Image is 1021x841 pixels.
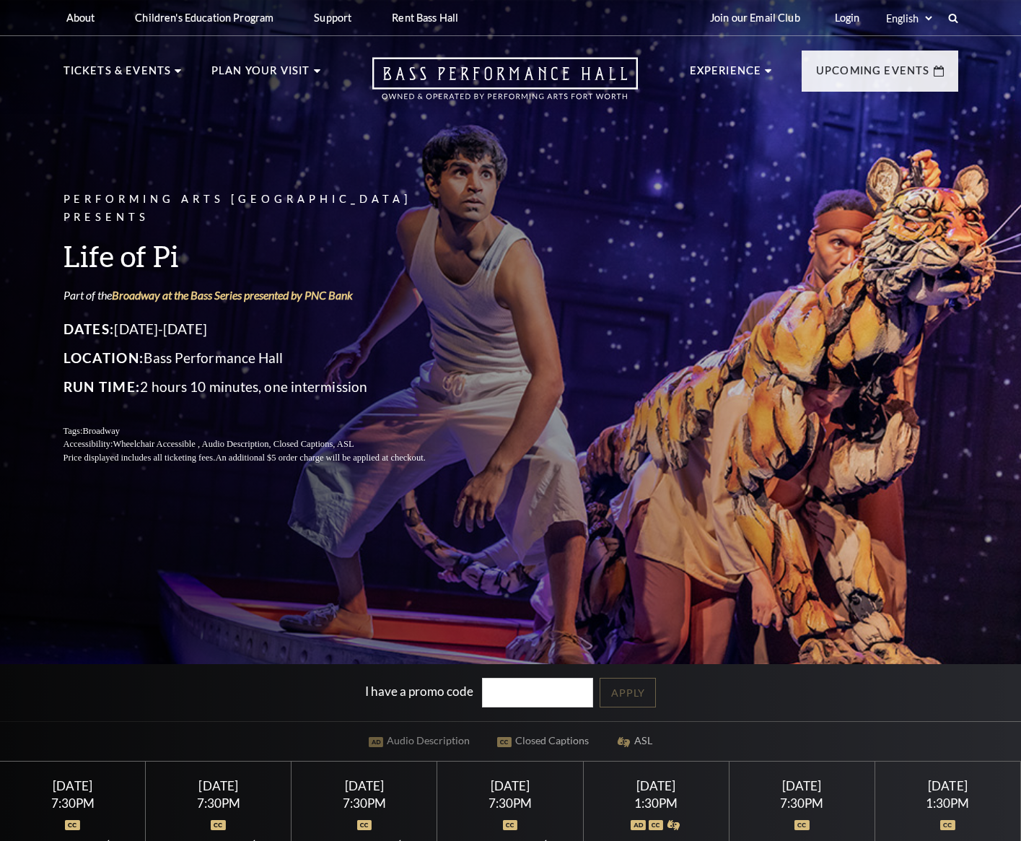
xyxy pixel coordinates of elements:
p: Rent Bass Hall [392,12,458,24]
label: I have a promo code [365,684,473,699]
img: icon_asla.svg [666,820,681,830]
h3: Life of Pi [63,238,460,274]
select: Select: [883,12,934,25]
div: 7:30PM [17,797,128,809]
div: 1:30PM [893,797,1004,809]
p: Tags: [63,424,460,438]
p: Tickets & Events [63,62,172,88]
p: Support [314,12,351,24]
div: [DATE] [17,778,128,793]
p: Price displayed includes all ticketing fees. [63,451,460,465]
div: 7:30PM [163,797,274,809]
span: Wheelchair Accessible , Audio Description, Closed Captions, ASL [113,439,354,449]
span: Run Time: [63,378,141,395]
div: [DATE] [893,778,1004,793]
img: icon_oc.svg [211,820,226,830]
div: 1:30PM [600,797,711,809]
div: 7:30PM [309,797,420,809]
span: Broadway [82,426,120,436]
img: icon_oc.svg [649,820,664,830]
div: [DATE] [455,778,566,793]
p: Part of the [63,287,460,303]
img: icon_oc.svg [65,820,80,830]
div: [DATE] [163,778,274,793]
span: Dates: [63,321,115,337]
p: About [66,12,95,24]
span: Location: [63,349,144,366]
div: [DATE] [600,778,711,793]
div: [DATE] [309,778,420,793]
p: [DATE]-[DATE] [63,318,460,341]
a: Broadway at the Bass Series presented by PNC Bank [112,288,353,302]
img: icon_oc.svg [357,820,372,830]
span: An additional $5 order charge will be applied at checkout. [215,453,425,463]
p: 2 hours 10 minutes, one intermission [63,375,460,398]
p: Children's Education Program [135,12,273,24]
p: Performing Arts [GEOGRAPHIC_DATA] Presents [63,191,460,227]
div: 7:30PM [746,797,857,809]
div: [DATE] [746,778,857,793]
p: Plan Your Visit [211,62,310,88]
p: Accessibility: [63,437,460,451]
img: icon_oc.svg [794,820,810,830]
div: 7:30PM [455,797,566,809]
img: icon_oc.svg [940,820,955,830]
p: Bass Performance Hall [63,347,460,370]
p: Experience [690,62,762,88]
p: Upcoming Events [816,62,930,88]
img: icon_ad.svg [631,820,646,830]
img: icon_oc.svg [503,820,518,830]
